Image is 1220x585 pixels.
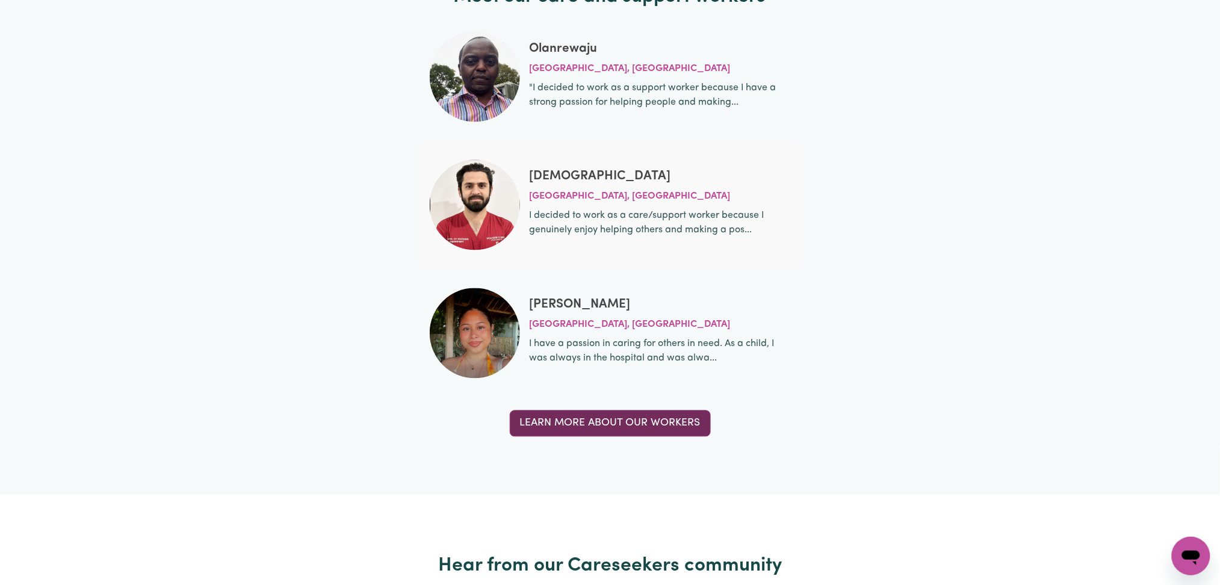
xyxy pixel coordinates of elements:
a: Learn more about our workers [510,410,711,437]
a: [DEMOGRAPHIC_DATA] [530,170,671,183]
a: Olanrewaju [530,42,598,55]
div: [GEOGRAPHIC_DATA], [GEOGRAPHIC_DATA] [530,61,781,76]
img: View Olanrewaju's profile [430,32,520,122]
img: View Muhammad 's profile [430,160,520,250]
p: I have a passion in caring for others in need. As a child, I was always in the hospital and was a... [530,337,781,366]
img: View Bea Samantha's profile [430,288,520,379]
p: "I decided to work as a support worker because I have a strong passion for helping people and mak... [530,81,781,110]
div: [GEOGRAPHIC_DATA], [GEOGRAPHIC_DATA] [530,190,781,204]
iframe: Button to launch messaging window [1172,537,1210,575]
div: [GEOGRAPHIC_DATA], [GEOGRAPHIC_DATA] [530,318,781,332]
h2: Hear from our Careseekers community [220,555,1000,578]
p: I decided to work as a care/support worker because I genuinely enjoy helping others and making a ... [530,209,781,238]
a: [PERSON_NAME] [530,299,631,311]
